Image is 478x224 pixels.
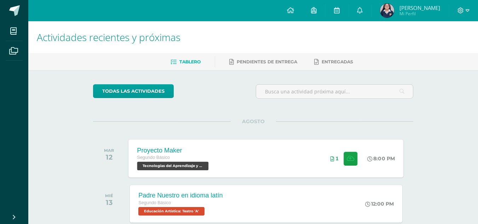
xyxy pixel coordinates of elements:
span: [PERSON_NAME] [399,4,440,11]
div: Archivos entregados [330,156,339,161]
div: 12 [104,153,114,161]
a: Entregadas [314,56,353,68]
div: 12:00 PM [365,201,394,207]
span: Actividades recientes y próximas [37,30,180,44]
span: AGOSTO [231,118,276,125]
div: Padre Nuestro en idioma latín [138,192,223,199]
a: Pendientes de entrega [229,56,297,68]
span: Mi Perfil [399,11,440,17]
span: Segundo Básico [137,155,170,160]
img: 3bf79b4433800b1eb0624b45d0a1ce29.png [380,4,394,18]
div: 8:00 PM [368,155,395,162]
div: 13 [105,198,113,207]
span: Entregadas [322,59,353,64]
div: MIÉ [105,193,113,198]
a: Tablero [171,56,201,68]
span: Segundo Básico [138,200,171,205]
span: Pendientes de entrega [237,59,297,64]
input: Busca una actividad próxima aquí... [256,85,413,98]
span: Educación Artística: Teatro 'A' [138,207,205,216]
span: Tecnologías del Aprendizaje y la Comunicación 'A' [137,162,209,170]
div: Proyecto Maker [137,147,211,154]
a: todas las Actividades [93,84,174,98]
span: 1 [336,156,339,161]
div: MAR [104,148,114,153]
span: Tablero [179,59,201,64]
